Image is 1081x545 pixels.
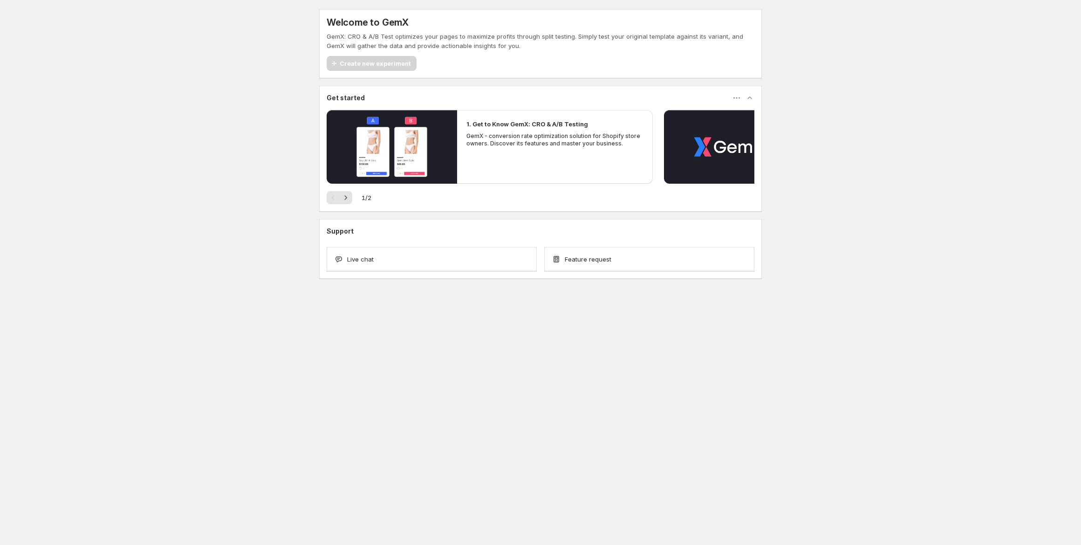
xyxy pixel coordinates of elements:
p: GemX - conversion rate optimization solution for Shopify store owners. Discover its features and ... [466,132,643,147]
h3: Support [327,227,354,236]
h3: Get started [327,93,365,103]
span: Feature request [565,255,611,264]
h5: Welcome to GemX [327,17,409,28]
span: Live chat [347,255,374,264]
p: GemX: CRO & A/B Test optimizes your pages to maximize profits through split testing. Simply test ... [327,32,754,50]
h2: 1. Get to Know GemX: CRO & A/B Testing [466,119,588,129]
span: 1 / 2 [362,193,371,202]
